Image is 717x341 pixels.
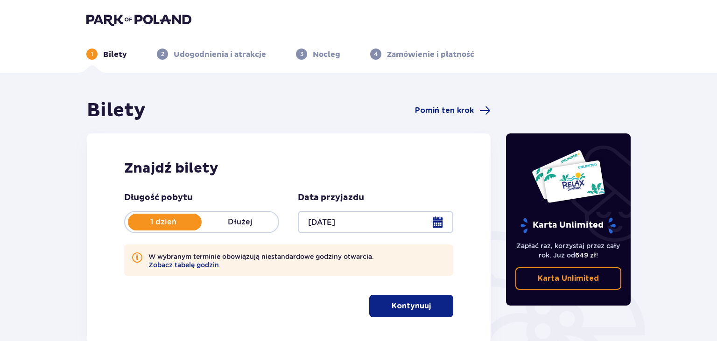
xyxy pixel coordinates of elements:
[531,149,605,203] img: Dwie karty całoroczne do Suntago z napisem 'UNLIMITED RELAX', na białym tle z tropikalnymi liśćmi...
[300,50,303,58] p: 3
[125,217,202,227] p: 1 dzień
[86,13,191,26] img: Park of Poland logo
[86,49,127,60] div: 1Bilety
[124,160,453,177] h2: Znajdź bilety
[148,261,219,269] button: Zobacz tabelę godzin
[515,267,622,290] a: Karta Unlimited
[161,50,164,58] p: 2
[296,49,340,60] div: 3Nocleg
[87,99,146,122] h1: Bilety
[515,241,622,260] p: Zapłać raz, korzystaj przez cały rok. Już od !
[520,217,617,234] p: Karta Unlimited
[103,49,127,60] p: Bilety
[298,192,364,203] p: Data przyjazdu
[91,50,93,58] p: 1
[374,50,378,58] p: 4
[392,301,431,311] p: Kontynuuj
[202,217,278,227] p: Dłużej
[415,105,491,116] a: Pomiń ten krok
[174,49,266,60] p: Udogodnienia i atrakcje
[415,105,474,116] span: Pomiń ten krok
[538,273,599,284] p: Karta Unlimited
[148,252,374,269] p: W wybranym terminie obowiązują niestandardowe godziny otwarcia.
[124,192,193,203] p: Długość pobytu
[369,295,453,317] button: Kontynuuj
[157,49,266,60] div: 2Udogodnienia i atrakcje
[313,49,340,60] p: Nocleg
[575,251,596,259] span: 649 zł
[387,49,474,60] p: Zamówienie i płatność
[370,49,474,60] div: 4Zamówienie i płatność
